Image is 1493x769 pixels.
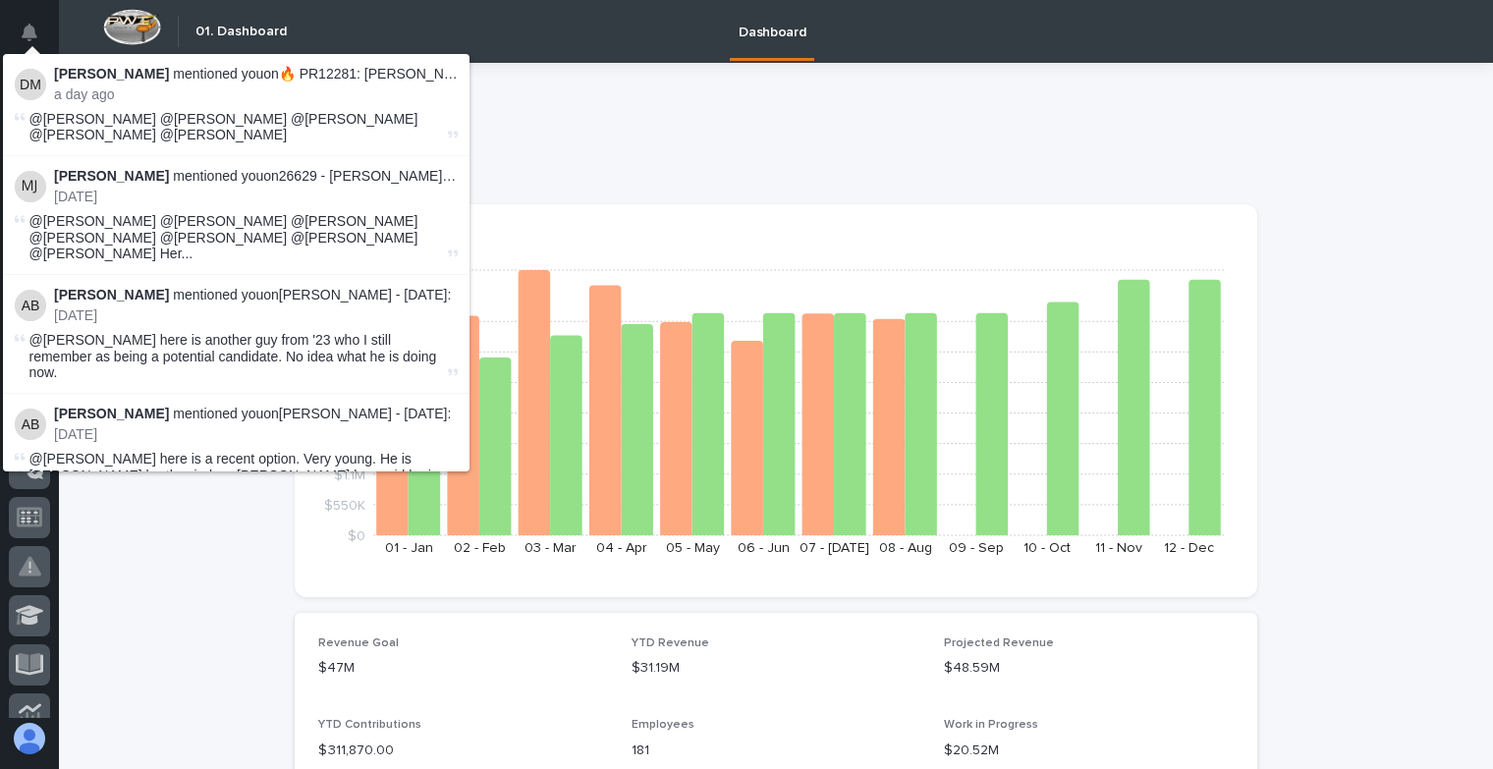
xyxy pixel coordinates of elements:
[944,719,1038,731] span: Work in Progress
[944,741,1234,761] p: $20.52M
[54,287,458,303] p: mentioned you on [PERSON_NAME] - [DATE] :
[324,498,365,512] tspan: $550K
[738,541,790,555] text: 06 - Jun
[318,637,399,649] span: Revenue Goal
[944,637,1054,649] span: Projected Revenue
[103,9,161,45] img: Workspace Logo
[54,168,458,185] p: mentioned you on 26629 - [PERSON_NAME] Smoke - Cranes :
[318,741,608,761] p: $ 311,870.00
[15,290,46,321] img: Austin Beachy
[632,741,921,761] p: 181
[54,66,169,82] strong: [PERSON_NAME]
[54,307,458,324] p: [DATE]
[800,541,869,555] text: 07 - [DATE]
[54,287,169,302] strong: [PERSON_NAME]
[1023,541,1071,555] text: 10 - Oct
[15,69,46,100] img: Darren Miller
[318,658,608,679] p: $47M
[632,637,709,649] span: YTD Revenue
[54,86,458,103] p: a day ago
[949,541,1004,555] text: 09 - Sep
[29,111,418,143] span: @[PERSON_NAME] @[PERSON_NAME] @[PERSON_NAME] @[PERSON_NAME] @[PERSON_NAME]
[879,541,932,555] text: 08 - Aug
[596,541,647,555] text: 04 - Apr
[334,467,365,481] tspan: $1.1M
[632,719,694,731] span: Employees
[54,406,458,422] p: mentioned you on [PERSON_NAME] - [DATE] :
[9,718,50,759] button: users-avatar
[348,529,365,543] tspan: $0
[666,541,720,555] text: 05 - May
[15,409,46,440] img: Austin Beachy
[454,541,506,555] text: 02 - Feb
[1095,541,1142,555] text: 11 - Nov
[29,332,437,381] span: @[PERSON_NAME] here is another guy from '23 who I still remember as being a potential candidate. ...
[29,451,444,500] span: @[PERSON_NAME] here is a recent option. Very young. He is [PERSON_NAME] brother-in-law. [PERSON_N...
[54,168,169,184] strong: [PERSON_NAME]
[1164,541,1214,555] text: 12 - Dec
[322,232,1230,253] p: Revenue Goals
[632,658,921,679] p: $31.19M
[25,24,50,55] div: Notifications
[54,426,458,443] p: [DATE]
[944,658,1234,679] p: $48.59M
[54,189,458,205] p: [DATE]
[525,541,577,555] text: 03 - Mar
[54,66,458,82] p: mentioned you on 🔥 PR12281: [PERSON_NAME] - PWI Stock :
[9,12,50,53] button: Notifications
[318,719,421,731] span: YTD Contributions
[385,541,433,555] text: 01 - Jan
[195,24,287,40] h2: 01. Dashboard
[29,213,444,262] span: @[PERSON_NAME] @[PERSON_NAME] @[PERSON_NAME] @[PERSON_NAME] @[PERSON_NAME] @[PERSON_NAME] @[PERSO...
[54,406,169,421] strong: [PERSON_NAME]
[15,171,46,202] img: Matt Jarvis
